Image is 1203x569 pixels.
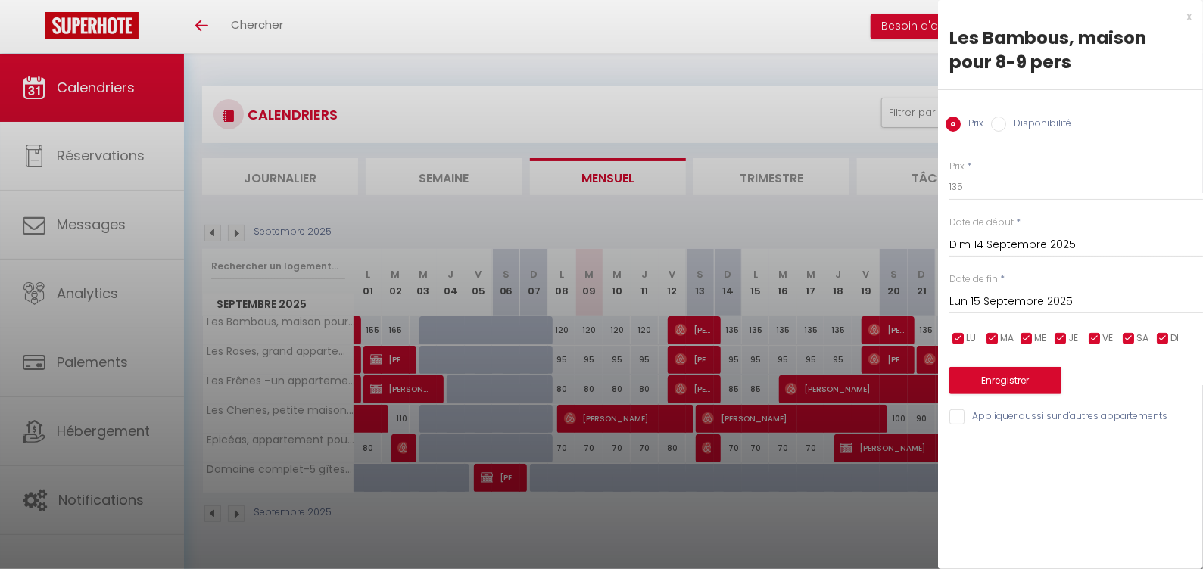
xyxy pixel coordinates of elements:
button: Enregistrer [949,367,1061,394]
label: Date de début [949,216,1014,230]
label: Date de fin [949,272,998,287]
div: Les Bambous, maison pour 8-9 pers [949,26,1192,74]
span: JE [1068,331,1078,346]
label: Disponibilité [1006,117,1071,133]
span: SA [1136,331,1148,346]
label: Prix [949,160,965,174]
div: x [938,8,1192,26]
span: VE [1102,331,1113,346]
span: DI [1170,331,1179,346]
label: Prix [961,117,983,133]
button: Ouvrir le widget de chat LiveChat [12,6,58,51]
span: LU [966,331,976,346]
span: ME [1034,331,1046,346]
span: MA [1000,331,1014,346]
